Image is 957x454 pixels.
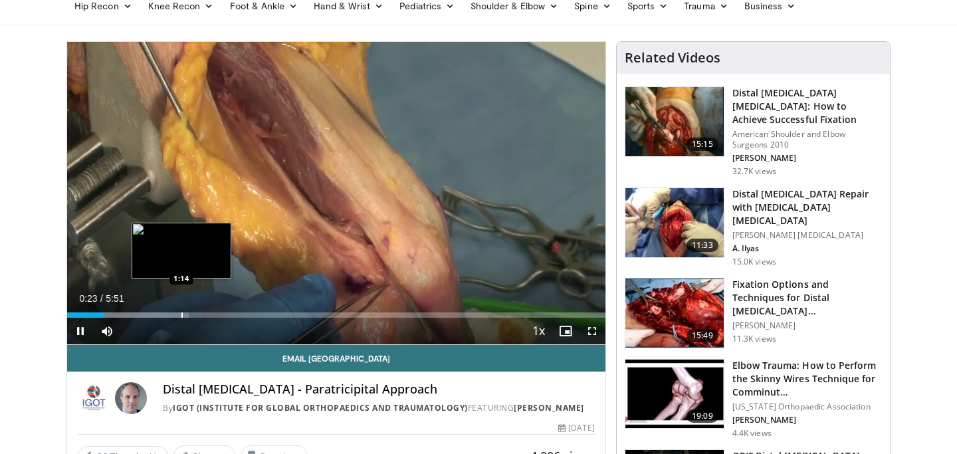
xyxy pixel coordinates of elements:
span: 5:51 [106,293,124,304]
img: IGOT (Institute for Global Orthopaedics and Traumatology) [78,382,110,414]
p: 11.3K views [732,334,776,344]
img: shawn_1.png.150x105_q85_crop-smart_upscale.jpg [625,87,724,156]
p: 32.7K views [732,166,776,177]
h3: Distal [MEDICAL_DATA] Repair with [MEDICAL_DATA] [MEDICAL_DATA] [732,187,882,227]
h3: Elbow Trauma: How to Perform the Skinny Wires Technique for Comminut… [732,359,882,399]
p: 15.0K views [732,257,776,267]
h4: Distal [MEDICAL_DATA] - Paratricipital Approach [163,382,595,397]
h3: Distal [MEDICAL_DATA] [MEDICAL_DATA]: How to Achieve Successful Fixation [732,86,882,126]
p: [US_STATE] Orthopaedic Association [732,401,882,412]
img: Avatar [115,382,147,414]
img: 96ff3178-9bc5-44d7-83c1-7bb6291c9b10.150x105_q85_crop-smart_upscale.jpg [625,188,724,257]
span: 15:15 [687,138,718,151]
img: 208aabb9-6895-4f6e-b598-36ea6e60126a.150x105_q85_crop-smart_upscale.jpg [625,360,724,429]
span: 0:23 [79,293,97,304]
div: Progress Bar [67,312,605,318]
button: Playback Rate [526,318,552,344]
a: [PERSON_NAME] [514,402,584,413]
a: 15:49 Fixation Options and Techniques for Distal [MEDICAL_DATA] [MEDICAL_DATA] [PERSON_NAME] 11.3... [625,278,882,348]
p: [PERSON_NAME] [MEDICAL_DATA] [732,230,882,241]
p: 4.4K views [732,428,772,439]
span: 11:33 [687,239,718,252]
a: 19:09 Elbow Trauma: How to Perform the Skinny Wires Technique for Comminut… [US_STATE] Orthopaedi... [625,359,882,439]
button: Pause [67,318,94,344]
span: 19:09 [687,409,718,423]
p: A. Ilyas [732,243,882,254]
a: 15:15 Distal [MEDICAL_DATA] [MEDICAL_DATA]: How to Achieve Successful Fixation American Shoulder ... [625,86,882,177]
h4: Related Videos [625,50,720,66]
div: [DATE] [558,422,594,434]
p: [PERSON_NAME] [732,153,882,164]
span: 15:49 [687,329,718,342]
p: American Shoulder and Elbow Surgeons 2010 [732,129,882,150]
img: image.jpeg [132,223,231,279]
span: / [100,293,103,304]
img: stein_3.png.150x105_q85_crop-smart_upscale.jpg [625,279,724,348]
p: [PERSON_NAME] [732,415,882,425]
a: 11:33 Distal [MEDICAL_DATA] Repair with [MEDICAL_DATA] [MEDICAL_DATA] [PERSON_NAME] [MEDICAL_DATA... [625,187,882,267]
a: IGOT (Institute for Global Orthopaedics and Traumatology) [173,402,468,413]
button: Enable picture-in-picture mode [552,318,579,344]
p: [PERSON_NAME] [732,320,882,331]
h3: Fixation Options and Techniques for Distal [MEDICAL_DATA] [MEDICAL_DATA] [732,278,882,318]
div: By FEATURING [163,402,595,414]
button: Fullscreen [579,318,605,344]
video-js: Video Player [67,42,605,345]
button: Mute [94,318,120,344]
a: Email [GEOGRAPHIC_DATA] [67,345,605,372]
